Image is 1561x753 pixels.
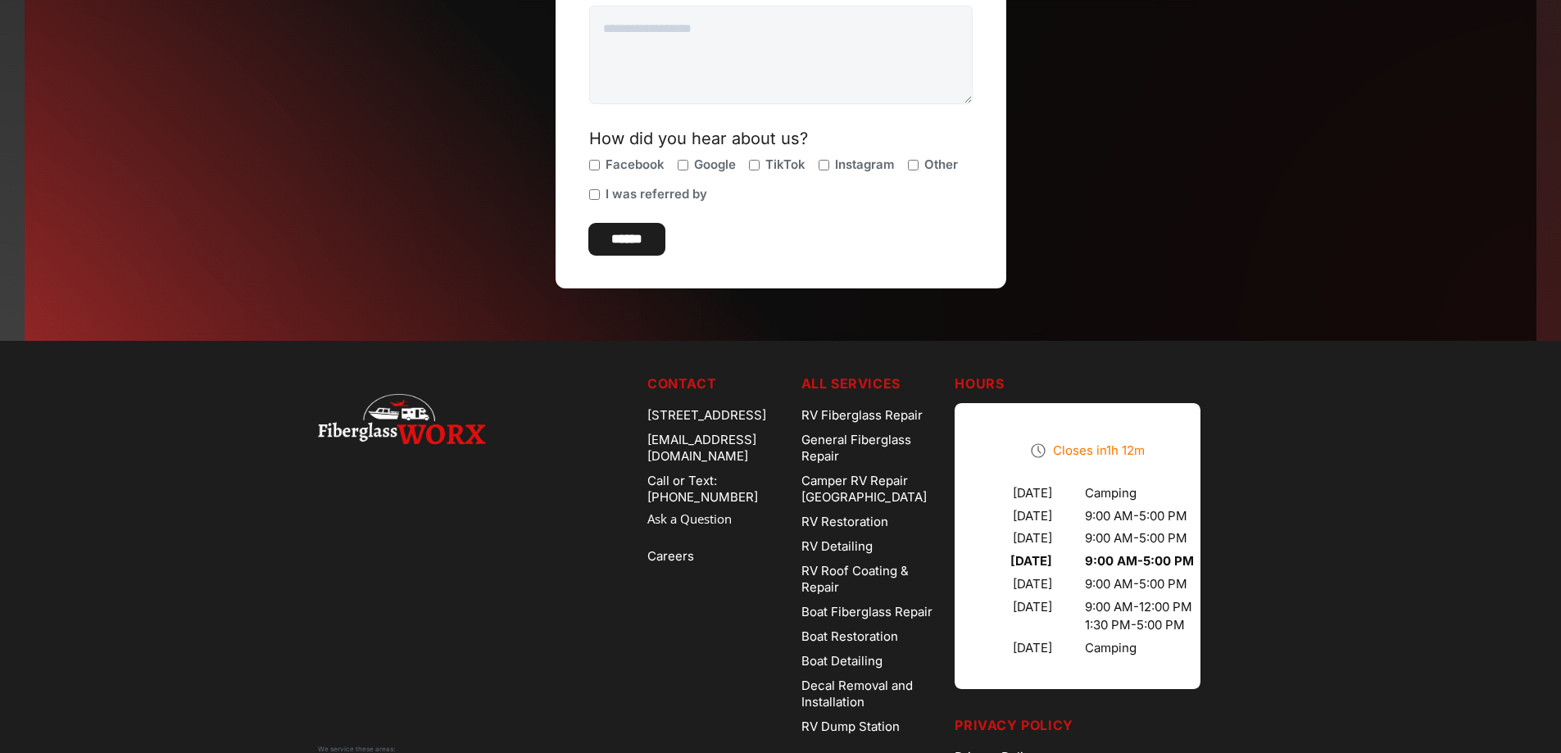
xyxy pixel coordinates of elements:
[819,160,829,170] input: Instagram
[1085,599,1194,615] div: 9:00 AM - 12:00 PM
[765,156,805,173] span: TikTok
[801,374,942,393] h5: ALL SERVICES
[589,130,973,147] div: How did you hear about us?
[1085,640,1194,656] div: Camping
[981,640,1052,656] div: [DATE]
[981,576,1052,592] div: [DATE]
[1085,576,1194,592] div: 9:00 AM - 5:00 PM
[647,374,788,393] h5: Contact
[647,544,788,569] a: Careers
[1085,553,1194,569] div: 9:00 AM - 5:00 PM
[647,469,788,510] a: Call or Text: [PHONE_NUMBER]
[981,508,1052,524] div: [DATE]
[1085,530,1194,547] div: 9:00 AM - 5:00 PM
[955,374,1243,393] h5: Hours
[1085,485,1194,501] div: Camping
[801,403,942,428] a: RV Fiberglass Repair
[801,714,942,739] a: RV Dump Station
[606,186,707,202] span: I was referred by
[678,160,688,170] input: Google
[589,189,600,200] input: I was referred by
[1106,442,1145,458] time: 1h 12m
[981,530,1052,547] div: [DATE]
[1053,442,1145,458] span: Closes in
[801,428,942,469] a: General Fiberglass Repair
[801,624,942,649] a: Boat Restoration
[801,534,942,559] a: RV Detailing
[1085,508,1194,524] div: 9:00 AM - 5:00 PM
[647,428,788,469] div: [EMAIL_ADDRESS][DOMAIN_NAME]
[647,510,788,528] a: Ask a Question
[801,559,942,600] a: RV Roof Coating & Repair
[647,403,788,428] div: [STREET_ADDRESS]
[749,160,760,170] input: TikTok
[981,485,1052,501] div: [DATE]
[924,156,958,173] span: Other
[606,156,665,173] span: Facebook
[981,553,1052,569] div: [DATE]
[835,156,895,173] span: Instagram
[694,156,736,173] span: Google
[801,649,942,674] a: Boat Detailing
[801,510,942,534] a: RV Restoration
[589,160,600,170] input: Facebook
[908,160,919,170] input: Other
[981,599,1052,633] div: [DATE]
[801,469,942,510] a: Camper RV Repair [GEOGRAPHIC_DATA]
[801,600,942,624] a: Boat Fiberglass Repair
[1085,617,1194,633] div: 1:30 PM - 5:00 PM
[801,674,942,714] a: Decal Removal and Installation
[955,715,1243,735] h5: Privacy Policy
